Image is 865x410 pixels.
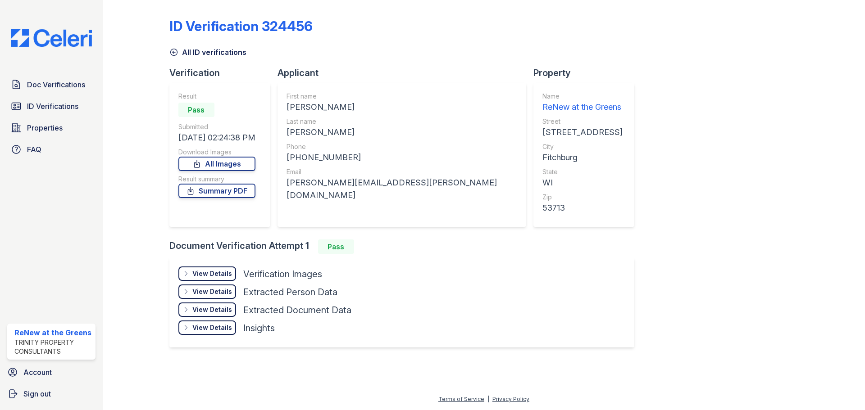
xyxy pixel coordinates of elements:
[243,286,337,298] div: Extracted Person Data
[487,396,489,402] div: |
[287,101,517,113] div: [PERSON_NAME]
[278,67,533,79] div: Applicant
[542,101,623,113] div: ReNew at the Greens
[287,126,517,139] div: [PERSON_NAME]
[542,167,623,176] div: State
[178,157,255,171] a: All Images
[192,305,232,314] div: View Details
[27,144,41,155] span: FAQ
[243,304,351,316] div: Extracted Document Data
[178,184,255,198] a: Summary PDF
[287,151,517,164] div: [PHONE_NUMBER]
[27,79,85,90] span: Doc Verifications
[178,92,255,101] div: Result
[169,67,278,79] div: Verification
[7,76,96,94] a: Doc Verifications
[4,385,99,403] a: Sign out
[169,47,246,58] a: All ID verifications
[7,119,96,137] a: Properties
[542,202,623,214] div: 53713
[27,122,63,133] span: Properties
[492,396,529,402] a: Privacy Policy
[178,148,255,157] div: Download Images
[287,92,517,101] div: First name
[542,193,623,202] div: Zip
[14,327,92,338] div: ReNew at the Greens
[192,269,232,278] div: View Details
[827,374,856,401] iframe: chat widget
[542,142,623,151] div: City
[192,287,232,296] div: View Details
[4,363,99,381] a: Account
[178,103,214,117] div: Pass
[23,367,52,378] span: Account
[287,117,517,126] div: Last name
[23,388,51,399] span: Sign out
[178,131,255,144] div: [DATE] 02:24:38 PM
[318,239,354,254] div: Pass
[542,126,623,139] div: [STREET_ADDRESS]
[7,140,96,158] a: FAQ
[243,268,322,280] div: Verification Images
[178,122,255,131] div: Submitted
[14,338,92,356] div: Trinity Property Consultants
[4,29,99,47] img: CE_Logo_Blue-a8612792a0a2168367f1c8372b55b34899dd931a85d93a1a3d3e32e68fde9ad4.png
[243,322,275,334] div: Insights
[542,151,623,164] div: Fitchburg
[542,92,623,101] div: Name
[542,176,623,189] div: WI
[169,18,313,34] div: ID Verification 324456
[542,117,623,126] div: Street
[27,101,78,112] span: ID Verifications
[287,176,517,202] div: [PERSON_NAME][EMAIL_ADDRESS][PERSON_NAME][DOMAIN_NAME]
[542,92,623,113] a: Name ReNew at the Greens
[192,323,232,332] div: View Details
[169,239,642,254] div: Document Verification Attempt 1
[178,175,255,184] div: Result summary
[7,97,96,115] a: ID Verifications
[287,142,517,151] div: Phone
[438,396,484,402] a: Terms of Service
[533,67,642,79] div: Property
[287,167,517,176] div: Email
